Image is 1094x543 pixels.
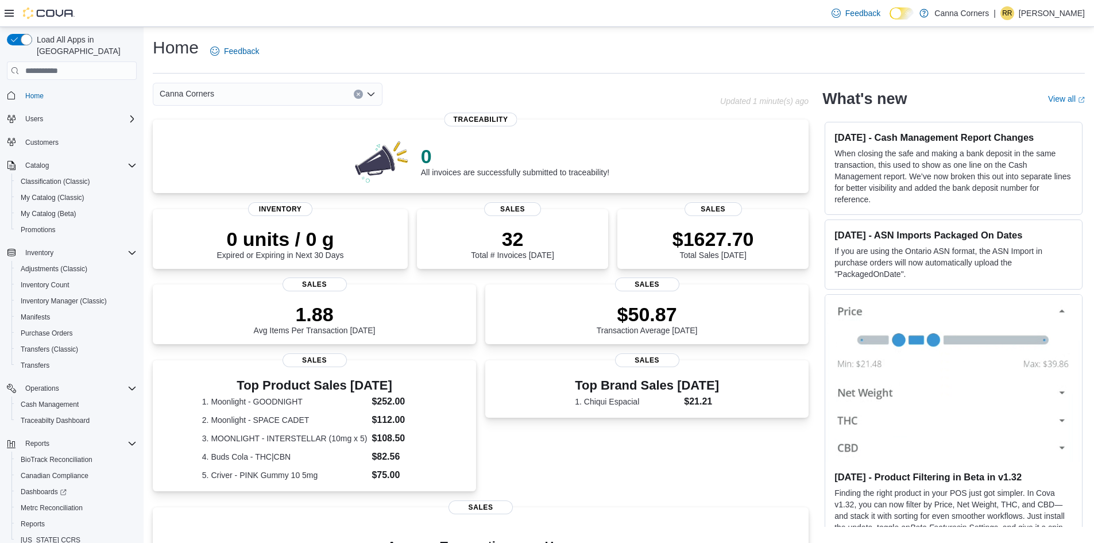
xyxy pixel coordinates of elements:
[16,175,95,188] a: Classification (Classic)
[11,484,141,500] a: Dashboards
[202,433,368,444] dt: 3. MOONLIGHT - INTERSTELLAR (10mg x 5)
[283,353,347,367] span: Sales
[366,90,376,99] button: Open list of options
[21,209,76,218] span: My Catalog (Beta)
[21,471,88,480] span: Canadian Compliance
[21,382,64,395] button: Operations
[21,437,54,450] button: Reports
[21,345,78,354] span: Transfers (Classic)
[684,395,719,409] dd: $21.21
[202,451,368,463] dt: 4. Buds Cola - THC|CBN
[16,469,93,483] a: Canadian Compliance
[890,7,914,20] input: Dark Mode
[217,228,344,260] div: Expired or Expiring in Next 30 Days
[2,111,141,127] button: Users
[32,34,137,57] span: Load All Apps in [GEOGRAPHIC_DATA]
[25,161,49,170] span: Catalog
[283,278,347,291] span: Sales
[21,136,63,149] a: Customers
[2,157,141,174] button: Catalog
[994,6,996,20] p: |
[11,293,141,309] button: Inventory Manager (Classic)
[934,6,989,20] p: Canna Corners
[16,469,137,483] span: Canadian Compliance
[834,471,1073,483] h3: [DATE] - Product Filtering in Beta in v1.32
[2,134,141,151] button: Customers
[21,455,92,464] span: BioTrack Reconciliation
[11,277,141,293] button: Inventory Count
[25,384,59,393] span: Operations
[575,379,719,392] h3: Top Brand Sales [DATE]
[21,416,90,425] span: Traceabilty Dashboard
[21,519,45,529] span: Reports
[720,97,809,106] p: Updated 1 minute(s) ago
[11,396,141,413] button: Cash Management
[372,450,427,464] dd: $82.56
[16,294,111,308] a: Inventory Manager (Classic)
[21,487,67,496] span: Dashboards
[16,501,137,515] span: Metrc Reconciliation
[16,278,74,292] a: Inventory Count
[16,207,81,221] a: My Catalog (Beta)
[16,175,137,188] span: Classification (Classic)
[23,7,75,19] img: Cova
[25,138,59,147] span: Customers
[484,202,542,216] span: Sales
[672,228,754,251] p: $1627.70
[11,325,141,341] button: Purchase Orders
[16,398,83,411] a: Cash Management
[354,90,363,99] button: Clear input
[153,36,199,59] h1: Home
[2,380,141,396] button: Operations
[16,453,97,467] a: BioTrack Reconciliation
[16,359,54,372] a: Transfers
[21,177,90,186] span: Classification (Classic)
[16,326,137,340] span: Purchase Orders
[16,326,78,340] a: Purchase Orders
[615,278,679,291] span: Sales
[444,113,517,126] span: Traceability
[21,135,137,149] span: Customers
[21,112,48,126] button: Users
[11,357,141,373] button: Transfers
[25,91,44,101] span: Home
[11,206,141,222] button: My Catalog (Beta)
[11,222,141,238] button: Promotions
[16,359,137,372] span: Transfers
[16,517,137,531] span: Reports
[11,261,141,277] button: Adjustments (Classic)
[16,517,49,531] a: Reports
[11,452,141,468] button: BioTrack Reconciliation
[248,202,312,216] span: Inventory
[2,436,141,452] button: Reports
[11,341,141,357] button: Transfers (Classic)
[21,382,137,395] span: Operations
[421,145,609,168] p: 0
[16,398,137,411] span: Cash Management
[16,342,137,356] span: Transfers (Classic)
[16,191,89,205] a: My Catalog (Classic)
[21,361,49,370] span: Transfers
[202,396,368,407] dt: 1. Moonlight - GOODNIGHT
[25,248,53,257] span: Inventory
[16,342,83,356] a: Transfers (Classic)
[21,296,107,306] span: Inventory Manager (Classic)
[202,469,368,481] dt: 5. Criver - PINK Gummy 10 5mg
[11,413,141,429] button: Traceabilty Dashboard
[21,246,137,260] span: Inventory
[16,278,137,292] span: Inventory Count
[16,453,137,467] span: BioTrack Reconciliation
[421,145,609,177] div: All invoices are successfully submitted to traceability!
[834,132,1073,143] h3: [DATE] - Cash Management Report Changes
[1078,97,1085,103] svg: External link
[254,303,376,335] div: Avg Items Per Transaction [DATE]
[16,310,137,324] span: Manifests
[11,468,141,484] button: Canadian Compliance
[672,228,754,260] div: Total Sales [DATE]
[202,379,427,392] h3: Top Product Sales [DATE]
[2,245,141,261] button: Inventory
[21,89,48,103] a: Home
[16,191,137,205] span: My Catalog (Classic)
[685,202,742,216] span: Sales
[21,280,69,290] span: Inventory Count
